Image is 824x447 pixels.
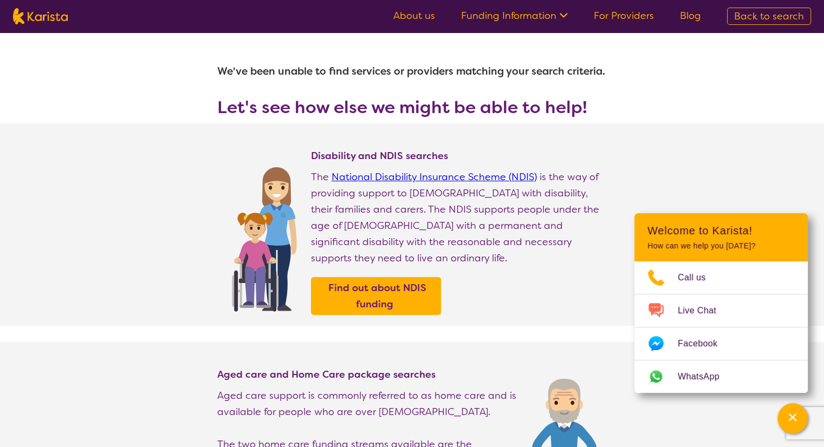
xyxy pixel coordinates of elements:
[678,269,719,286] span: Call us
[217,387,521,420] p: Aged care support is commonly referred to as home care and is available for people who are over [...
[332,170,537,183] a: National Disability Insurance Scheme (NDIS)
[727,8,811,25] a: Back to search
[634,213,808,393] div: Channel Menu
[311,169,607,266] p: The is the way of providing support to [DEMOGRAPHIC_DATA] with disability, their families and car...
[678,303,729,319] span: Live Chat
[13,8,68,24] img: Karista logo
[594,9,654,22] a: For Providers
[393,9,435,22] a: About us
[217,97,607,117] h3: Let's see how else we might be able to help!
[678,369,732,385] span: WhatsApp
[634,360,808,393] a: Web link opens in a new tab.
[734,10,804,23] span: Back to search
[311,149,607,162] h4: Disability and NDIS searches
[314,280,438,312] a: Find out about NDIS funding
[461,9,568,22] a: Funding Information
[328,281,426,311] b: Find out about NDIS funding
[680,9,701,22] a: Blog
[647,241,795,251] p: How can we help you [DATE]?
[634,261,808,393] ul: Choose channel
[647,224,795,237] h2: Welcome to Karista!
[777,403,808,433] button: Channel Menu
[228,160,300,312] img: Find NDIS and Disability services and providers
[217,58,607,84] h1: We've been unable to find services or providers matching your search criteria.
[678,336,730,352] span: Facebook
[217,368,521,381] h4: Aged care and Home Care package searches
